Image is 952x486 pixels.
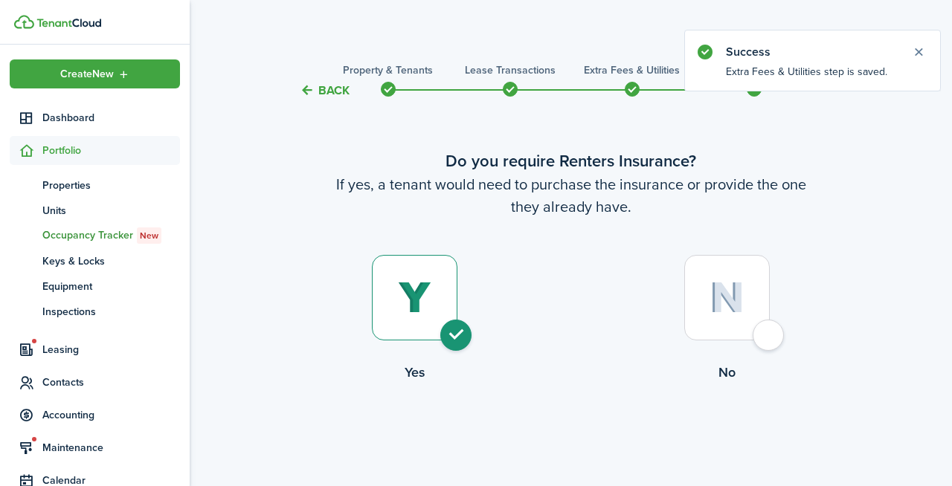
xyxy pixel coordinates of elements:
[908,42,929,62] button: Close notify
[42,143,180,158] span: Portfolio
[42,407,180,423] span: Accounting
[10,172,180,198] a: Properties
[343,62,433,78] h3: Property & Tenants
[36,19,101,27] img: TenantCloud
[42,440,180,456] span: Maintenance
[42,178,180,193] span: Properties
[42,304,180,320] span: Inspections
[42,279,180,294] span: Equipment
[140,229,158,242] span: New
[14,15,34,29] img: TenantCloud
[398,282,431,314] img: Yes (selected)
[42,227,180,244] span: Occupancy Tracker
[10,223,180,248] a: Occupancy TrackerNew
[726,43,897,61] notify-title: Success
[259,173,884,218] wizard-step-header-description: If yes, a tenant would need to purchase the insurance or provide the one they already have.
[10,198,180,223] a: Units
[10,273,180,299] a: Equipment
[42,375,180,390] span: Contacts
[42,342,180,357] span: Leasing
[685,64,940,91] notify-body: Extra Fees & Utilities step is saved.
[259,363,571,382] control-radio-card-title: Yes
[60,69,114,80] span: Create New
[465,62,556,78] h3: Lease Transactions
[10,248,180,273] a: Keys & Locks
[42,253,180,269] span: Keys & Locks
[584,62,680,78] h3: Extra fees & Utilities
[42,110,180,126] span: Dashboard
[10,299,180,324] a: Inspections
[300,82,350,98] button: Back
[10,59,180,88] button: Open menu
[259,149,884,173] wizard-step-header-title: Do you require Renters Insurance?
[571,363,884,382] control-radio-card-title: No
[42,203,180,218] span: Units
[710,282,744,314] img: No
[10,103,180,132] a: Dashboard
